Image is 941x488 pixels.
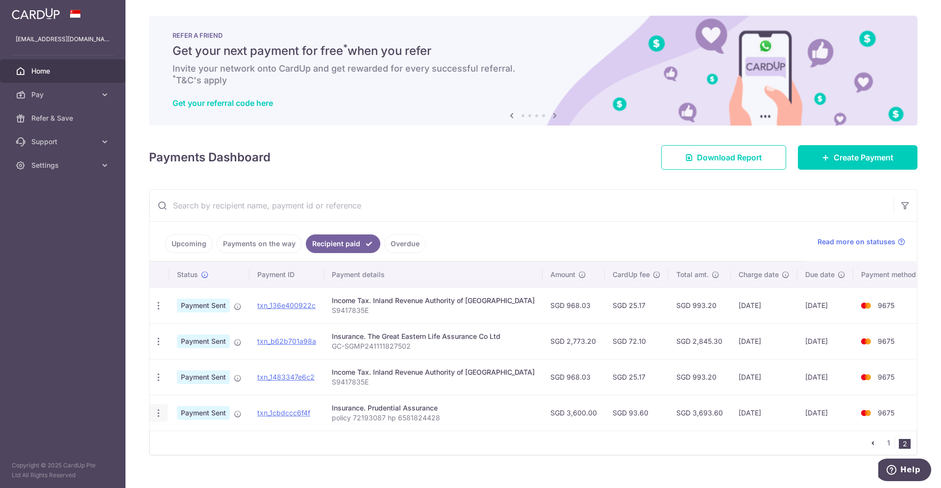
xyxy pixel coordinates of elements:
td: SGD 2,773.20 [543,323,605,359]
td: [DATE] [797,395,853,431]
a: Recipient paid [306,234,380,253]
p: GC-SGMP241111827502 [332,341,535,351]
a: 1 [883,437,894,449]
td: [DATE] [731,287,797,323]
span: 9675 [878,337,894,345]
td: SGD 3,600.00 [543,395,605,431]
span: Total amt. [676,270,709,280]
iframe: Opens a widget where you can find more information [878,459,931,483]
span: Payment Sent [177,334,230,348]
div: Insurance. The Great Eastern Life Assurance Co Ltd [332,332,535,341]
td: [DATE] [731,395,797,431]
span: Download Report [697,152,762,163]
span: Support [31,137,96,147]
span: Settings [31,160,96,170]
td: SGD 93.60 [605,395,669,431]
td: SGD 25.17 [605,359,669,395]
img: Bank Card [856,371,876,383]
span: Payment Sent [177,299,230,312]
span: Status [177,270,198,280]
td: SGD 3,693.60 [669,395,731,431]
td: SGD 25.17 [605,287,669,323]
p: [EMAIL_ADDRESS][DOMAIN_NAME] [16,34,110,44]
span: Create Payment [834,152,893,163]
p: S9417835E [332,377,535,387]
td: [DATE] [731,359,797,395]
a: txn_1cbdccc6f4f [257,409,310,417]
span: Read more on statuses [817,237,895,247]
a: txn_136e400922c [257,301,316,309]
span: Charge date [739,270,779,280]
span: Refer & Save [31,113,96,123]
span: Home [31,66,96,76]
span: Payment Sent [177,406,230,420]
td: SGD 2,845.30 [669,323,731,359]
a: Upcoming [165,234,213,253]
a: Create Payment [798,145,917,170]
td: [DATE] [797,359,853,395]
h5: Get your next payment for free when you refer [173,43,894,59]
nav: pager [867,431,916,455]
span: Pay [31,90,96,100]
td: SGD 993.20 [669,359,731,395]
th: Payment details [324,262,543,287]
a: Payments on the way [217,234,302,253]
a: Download Report [661,145,786,170]
span: Payment Sent [177,370,230,384]
a: Read more on statuses [817,237,905,247]
img: Bank Card [856,407,876,419]
td: [DATE] [797,323,853,359]
td: SGD 993.20 [669,287,731,323]
span: 9675 [878,301,894,309]
img: Bank Card [856,335,876,347]
span: CardUp fee [613,270,650,280]
td: SGD 968.03 [543,287,605,323]
a: txn_b62b701a98a [257,337,316,345]
div: Insurance. Prudential Assurance [332,403,535,413]
span: 9675 [878,373,894,381]
li: 2 [899,439,911,449]
p: S9417835E [332,306,535,315]
div: Income Tax. Inland Revenue Authority of [GEOGRAPHIC_DATA] [332,367,535,377]
span: Amount [550,270,575,280]
input: Search by recipient name, payment id or reference [149,190,893,221]
img: CardUp [12,8,60,20]
p: REFER A FRIEND [173,31,894,39]
th: Payment method [853,262,928,287]
a: txn_1483347e6c2 [257,373,315,381]
p: policy 72193087 hp 6581824428 [332,413,535,423]
h4: Payments Dashboard [149,149,271,166]
img: Bank Card [856,300,876,311]
td: SGD 72.10 [605,323,669,359]
a: Overdue [384,234,426,253]
img: RAF banner [149,16,917,126]
a: Get your referral code here [173,98,273,108]
td: SGD 968.03 [543,359,605,395]
div: Income Tax. Inland Revenue Authority of [GEOGRAPHIC_DATA] [332,296,535,306]
th: Payment ID [249,262,324,287]
span: Due date [805,270,835,280]
span: 9675 [878,409,894,417]
td: [DATE] [797,287,853,323]
td: [DATE] [731,323,797,359]
h6: Invite your network onto CardUp and get rewarded for every successful referral. T&C's apply [173,63,894,86]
